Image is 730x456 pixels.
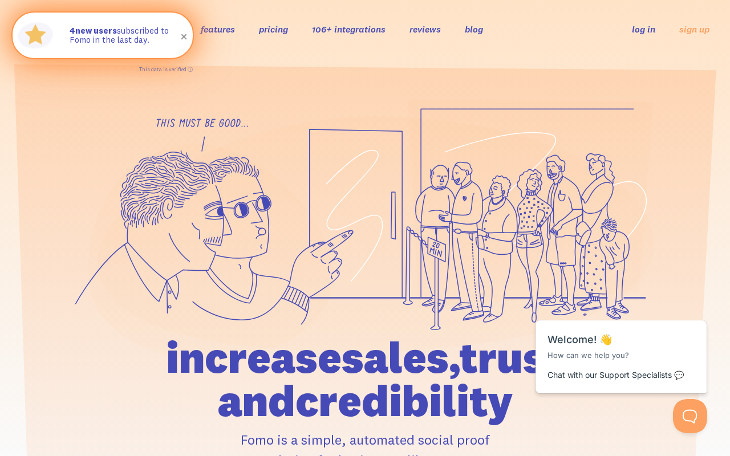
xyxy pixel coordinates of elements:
[125,336,606,422] h1: increase sales, trust and credibility
[673,399,707,433] iframe: Help Scout Beacon - Open
[139,66,193,72] a: This data is verified ⓘ
[201,23,235,35] a: features
[259,23,288,35] a: pricing
[679,23,709,35] a: sign up
[632,23,655,35] a: log in
[465,23,483,35] a: blog
[312,23,386,35] a: 106+ integrations
[530,292,713,399] iframe: Help Scout Beacon - Messages and Notifications
[409,23,441,35] a: reviews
